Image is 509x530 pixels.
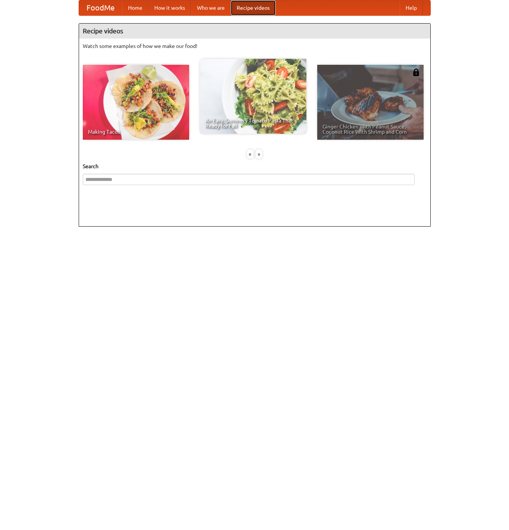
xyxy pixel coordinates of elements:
a: Making Tacos [83,65,189,140]
a: FoodMe [79,0,122,15]
div: » [255,149,262,159]
img: 483408.png [412,69,420,76]
a: Recipe videos [231,0,276,15]
span: Making Tacos [88,129,184,134]
a: Who we are [191,0,231,15]
p: Watch some examples of how we make our food! [83,42,427,50]
a: Home [122,0,148,15]
h4: Recipe videos [79,24,430,39]
h5: Search [83,163,427,170]
div: « [247,149,254,159]
a: An Easy, Summery Tomato Pasta That's Ready for Fall [200,59,306,134]
a: Help [400,0,423,15]
a: How it works [148,0,191,15]
span: An Easy, Summery Tomato Pasta That's Ready for Fall [205,118,301,128]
